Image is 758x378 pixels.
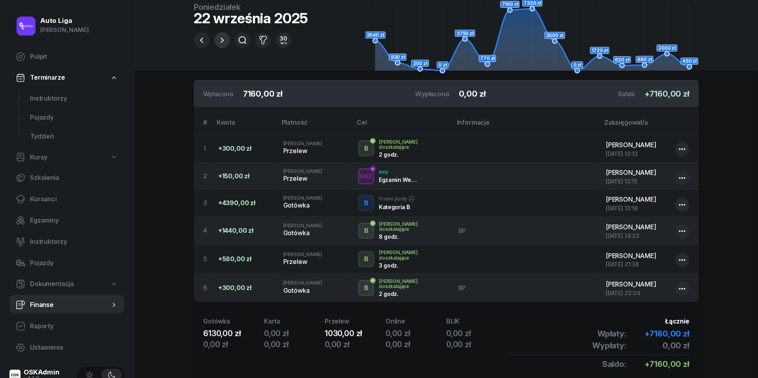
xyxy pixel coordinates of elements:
[358,280,374,296] button: B
[194,117,212,134] th: #
[446,339,507,350] div: 0,00 zł
[30,194,118,204] span: Kursanci
[379,290,420,297] div: 2 godz.
[218,226,271,236] div: +1440,00 zł
[606,290,640,296] span: [DATE] 22:24
[40,17,89,24] div: Auto Liga
[203,226,212,236] div: 4
[218,144,271,154] div: +300,00 zł
[361,281,372,295] div: B
[379,176,420,183] div: Egzamin Wewnętrzny
[644,89,650,99] span: +
[203,283,212,293] div: 6
[30,52,118,62] span: Pulpit
[30,279,74,289] span: Dokumentacja
[24,369,60,376] div: OSKAdmin
[30,342,118,353] span: Ustawienia
[9,190,124,209] a: Kursanci
[415,89,449,99] div: Wypłacono
[599,117,699,134] th: Zaksięgował/a
[9,317,124,336] a: Raporty
[30,94,118,104] span: Instruktorzy
[386,316,446,327] div: Online
[379,250,446,260] div: [PERSON_NAME] doszkalające
[203,316,264,327] div: Gotówka
[264,339,325,350] div: 0,00 zł
[277,117,352,134] th: Płatność
[30,258,118,268] span: Pojazdy
[9,338,124,357] a: Ustawienia
[361,224,372,238] div: B
[644,359,650,369] span: +
[358,168,374,184] button: EGZ
[30,112,118,123] span: Pojazdy
[9,296,124,314] a: Finanse
[218,171,271,182] div: +150,00 zł
[283,251,322,257] span: [PERSON_NAME]
[264,316,325,327] div: Karta
[452,117,599,134] th: Informacje
[203,339,264,350] div: 0,00 zł
[264,328,325,339] div: 0,00 zł
[30,321,118,331] span: Raporty
[352,117,452,134] th: Cel
[283,174,346,184] div: Przelew
[379,196,415,202] div: Prawo jazdy
[30,73,65,83] span: Terminarze
[644,329,650,339] span: +
[606,223,656,231] span: [PERSON_NAME]
[212,117,277,134] th: Kwota
[9,254,124,273] a: Pojazdy
[379,279,446,289] div: [PERSON_NAME] doszkalające
[606,261,639,268] span: [DATE] 21:38
[606,168,656,176] span: [PERSON_NAME]
[194,11,308,25] div: 22 września 2025
[358,195,374,211] button: B
[9,232,124,251] a: Instruktorzy
[9,168,124,187] a: Szkolenia
[358,140,374,156] button: B
[606,141,656,149] span: [PERSON_NAME]
[446,316,507,327] div: BLIK
[379,169,420,174] div: Inny
[30,215,118,226] span: Egzaminy
[459,227,593,235] div: BP
[283,257,346,267] div: Przelew
[9,275,124,293] a: Dokumentacja
[283,200,346,211] div: Gotówka
[283,168,322,174] span: [PERSON_NAME]
[30,131,118,142] span: Tydzień
[283,223,322,228] span: [PERSON_NAME]
[361,142,372,155] div: B
[459,284,593,292] div: BP
[358,251,374,267] button: B
[357,171,375,181] div: EGZ
[386,339,446,350] div: 0,00 zł
[24,108,124,127] a: Pojazdy
[203,198,212,208] div: 3
[606,280,656,288] span: [PERSON_NAME]
[283,228,346,238] div: Gotówka
[325,328,386,339] div: 1030,00 zł
[379,151,420,158] div: 2 godz.
[203,254,212,264] div: 5
[618,89,635,99] div: Saldo
[9,211,124,230] a: Egzaminy
[606,232,639,239] span: [DATE] 14:23
[379,221,446,232] div: [PERSON_NAME] doszkalające
[9,148,124,167] a: Kursy
[280,41,288,45] div: wrz
[361,253,372,266] div: B
[30,152,47,163] span: Kursy
[9,69,124,87] a: Terminarze
[218,254,271,264] div: +580,00 zł
[597,328,626,339] span: Wpłaty:
[283,286,346,296] div: Gotówka
[203,89,234,99] div: Wpłacono
[283,195,322,201] span: [PERSON_NAME]
[30,300,110,310] span: Finanse
[218,198,271,208] div: +4390,00 zł
[24,127,124,146] a: Tydzień
[30,173,118,183] span: Szkolenia
[203,171,212,182] div: 2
